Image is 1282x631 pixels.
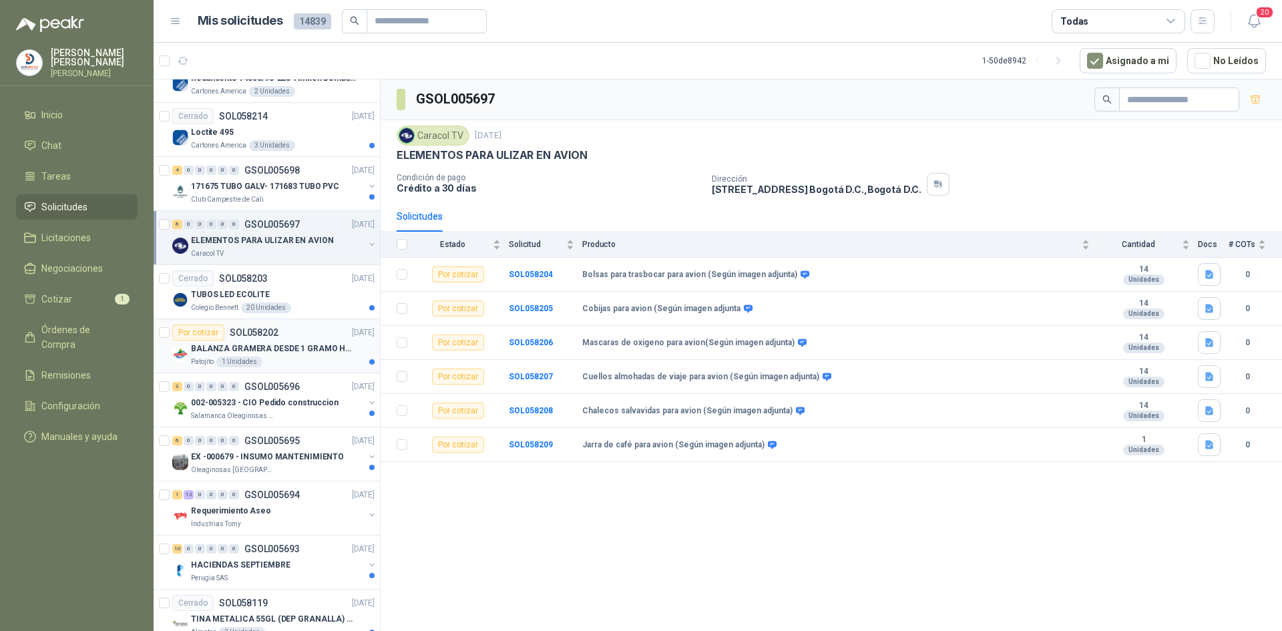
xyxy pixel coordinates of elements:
[184,220,194,229] div: 0
[41,399,100,413] span: Configuración
[154,319,380,373] a: Por cotizarSOL058202[DATE] Company LogoBALANZA GRAMERA DESDE 1 GRAMO HASTA 5 GRAMOSPatojito1 Unid...
[218,220,228,229] div: 0
[16,317,138,357] a: Órdenes de Compra
[1102,95,1112,104] span: search
[397,148,588,162] p: ELEMENTOS PARA ULIZAR EN AVION
[16,256,138,281] a: Negociaciones
[509,406,553,415] b: SOL058208
[191,234,333,247] p: ELEMENTOS PARA ULIZAR EN AVION
[244,166,300,175] p: GSOL005698
[216,357,262,367] div: 1 Unidades
[582,304,740,314] b: Cobijas para avion (Según imagen adjunta
[191,357,214,367] p: Patojito
[982,50,1069,71] div: 1 - 50 de 8942
[191,180,339,193] p: 171675 TUBO GALV- 171683 TUBO PVC
[184,382,194,391] div: 0
[16,225,138,250] a: Licitaciones
[51,48,138,67] p: [PERSON_NAME] [PERSON_NAME]
[229,382,239,391] div: 0
[509,232,582,258] th: Solicitud
[172,382,182,391] div: 3
[350,16,359,25] span: search
[582,338,795,349] b: Mascaras de oxigeno para avion(Según imagen adjunta)
[415,232,509,258] th: Estado
[244,220,300,229] p: GSOL005697
[1123,274,1164,285] div: Unidades
[1242,9,1266,33] button: 20
[172,130,188,146] img: Company Logo
[1123,377,1164,387] div: Unidades
[198,11,283,31] h1: Mis solicitudes
[1123,445,1164,455] div: Unidades
[172,292,188,308] img: Company Logo
[191,573,228,584] p: Perugia SAS
[432,369,484,385] div: Por cotizar
[1229,302,1266,315] b: 0
[582,232,1098,258] th: Producto
[51,69,138,77] p: [PERSON_NAME]
[41,200,87,214] span: Solicitudes
[1229,337,1266,349] b: 0
[184,544,194,554] div: 0
[352,381,375,393] p: [DATE]
[191,613,357,626] p: TINA METALICA 55GL (DEP GRANALLA) CON TAPA
[17,50,42,75] img: Company Logo
[1229,371,1266,383] b: 0
[195,436,205,445] div: 0
[206,220,216,229] div: 0
[16,286,138,312] a: Cotizar1
[191,343,357,355] p: BALANZA GRAMERA DESDE 1 GRAMO HASTA 5 GRAMOS
[509,240,564,249] span: Solicitud
[172,238,188,254] img: Company Logo
[352,218,375,231] p: [DATE]
[1229,268,1266,281] b: 0
[1098,264,1190,275] b: 14
[206,544,216,554] div: 0
[172,433,377,475] a: 6 0 0 0 0 0 GSOL005695[DATE] Company LogoEX -000679 - INSUMO MANTENIMIENTOOleaginosas [GEOGRAPHIC...
[191,519,241,530] p: Industrias Tomy
[582,270,797,280] b: Bolsas para trasbocar para avion (Según imagen adjunta)
[41,292,72,306] span: Cotizar
[172,544,182,554] div: 10
[432,335,484,351] div: Por cotizar
[115,294,130,304] span: 1
[16,363,138,388] a: Remisiones
[712,184,921,195] p: [STREET_ADDRESS] Bogotá D.C. , Bogotá D.C.
[1098,401,1190,411] b: 14
[352,110,375,123] p: [DATE]
[1080,48,1177,73] button: Asignado a mi
[191,140,246,151] p: Cartones America
[191,288,270,301] p: TUBOS LED ECOLITE
[352,327,375,339] p: [DATE]
[184,166,194,175] div: 0
[191,451,344,463] p: EX -000679 - INSUMO MANTENIMIENTO
[397,209,443,224] div: Solicitudes
[397,182,701,194] p: Crédito a 30 días
[172,75,188,91] img: Company Logo
[1123,308,1164,319] div: Unidades
[509,372,553,381] a: SOL058207
[41,429,118,444] span: Manuales y ayuda
[582,240,1079,249] span: Producto
[206,382,216,391] div: 0
[509,270,553,279] b: SOL058204
[172,270,214,286] div: Cerrado
[509,440,553,449] a: SOL058209
[219,598,268,608] p: SOL058119
[16,16,84,32] img: Logo peakr
[184,436,194,445] div: 0
[172,508,188,524] img: Company Logo
[294,13,331,29] span: 14839
[229,544,239,554] div: 0
[219,112,268,121] p: SOL058214
[249,140,295,151] div: 3 Unidades
[352,489,375,501] p: [DATE]
[172,562,188,578] img: Company Logo
[509,304,553,313] a: SOL058205
[415,240,490,249] span: Estado
[172,325,224,341] div: Por cotizar
[41,368,91,383] span: Remisiones
[172,436,182,445] div: 6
